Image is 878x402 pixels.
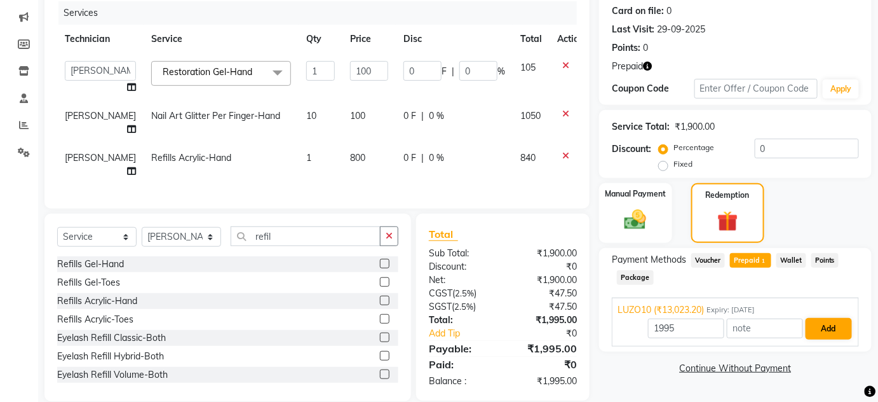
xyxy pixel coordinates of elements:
a: x [252,66,258,78]
button: Apply [823,80,859,99]
label: Fixed [673,158,692,170]
th: Action [550,25,591,53]
span: 2.5% [454,301,473,312]
span: Package [617,270,654,285]
button: Add [806,318,852,340]
div: 0 [666,4,672,18]
div: ( ) [419,287,503,300]
th: Technician [57,25,144,53]
div: ₹47.50 [503,287,586,300]
span: Prepaid [730,253,771,268]
div: ₹1,995.00 [503,314,586,327]
span: 0 F [403,151,416,165]
input: Amount [648,319,724,338]
div: Paid: [419,357,503,372]
span: 0 % [429,151,444,165]
div: Payable: [419,341,503,356]
a: Add Tip [419,327,517,340]
a: Continue Without Payment [602,362,869,375]
div: Points: [612,41,640,55]
span: | [421,151,424,165]
span: 840 [520,152,536,163]
span: CGST [429,288,452,299]
span: 0 F [403,109,416,123]
span: 0 % [429,109,444,123]
span: [PERSON_NAME] [65,152,136,163]
th: Total [513,25,550,53]
div: ₹1,900.00 [675,120,715,134]
div: Discount: [419,260,503,274]
div: 29-09-2025 [657,23,705,36]
span: 2.5% [455,288,474,298]
span: Restoration Gel-Hand [163,66,252,78]
span: | [452,65,454,78]
span: Wallet [776,253,806,268]
span: Voucher [691,253,725,268]
div: ₹1,995.00 [503,341,586,356]
label: Percentage [673,142,714,153]
span: Refills Acrylic-Hand [151,152,231,163]
div: Sub Total: [419,247,503,260]
span: 100 [350,110,365,121]
div: Refills Acrylic-Toes [57,313,133,326]
span: Points [811,253,839,268]
span: 1 [760,258,767,265]
div: ₹0 [503,260,586,274]
label: Redemption [706,190,750,201]
span: Payment Methods [612,253,686,267]
div: Refills Acrylic-Hand [57,295,137,308]
div: Coupon Code [612,82,694,95]
span: Nail Art Glitter Per Finger-Hand [151,110,280,121]
div: Net: [419,274,503,287]
div: Eyelash Refill Volume-Both [57,368,168,382]
div: ₹0 [503,357,586,372]
span: Expiry: [DATE] [706,305,755,315]
span: 10 [306,110,316,121]
img: _cash.svg [618,207,653,233]
input: note [727,319,803,338]
span: 105 [520,62,536,73]
span: Prepaid [612,60,643,73]
div: Services [58,1,586,25]
div: Refills Gel-Toes [57,276,120,289]
th: Service [144,25,299,53]
div: Discount: [612,142,651,156]
span: 800 [350,152,365,163]
div: ( ) [419,300,503,314]
img: _gift.svg [711,209,745,235]
div: ₹1,900.00 [503,274,586,287]
input: Search or Scan [231,226,381,246]
span: SGST [429,301,452,312]
span: LUZO10 (₹13,023.20) [618,303,704,317]
div: 0 [643,41,648,55]
label: Manual Payment [605,188,666,200]
input: Enter Offer / Coupon Code [694,79,818,99]
span: % [497,65,505,78]
span: [PERSON_NAME] [65,110,136,121]
span: F [442,65,447,78]
div: Refills Gel-Hand [57,258,124,271]
div: Eyelash Refill Classic-Both [57,331,166,345]
div: Balance : [419,375,503,388]
span: Total [429,228,458,241]
div: ₹1,900.00 [503,247,586,260]
div: Card on file: [612,4,664,18]
div: Eyelash Refill Hybrid-Both [57,350,164,363]
th: Qty [299,25,342,53]
div: Last Visit: [612,23,654,36]
div: Service Total: [612,120,670,134]
th: Price [342,25,396,53]
div: ₹0 [517,327,586,340]
th: Disc [396,25,513,53]
div: Total: [419,314,503,327]
span: 1 [306,152,311,163]
div: ₹1,995.00 [503,375,586,388]
div: ₹47.50 [503,300,586,314]
span: 1050 [520,110,541,121]
span: | [421,109,424,123]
